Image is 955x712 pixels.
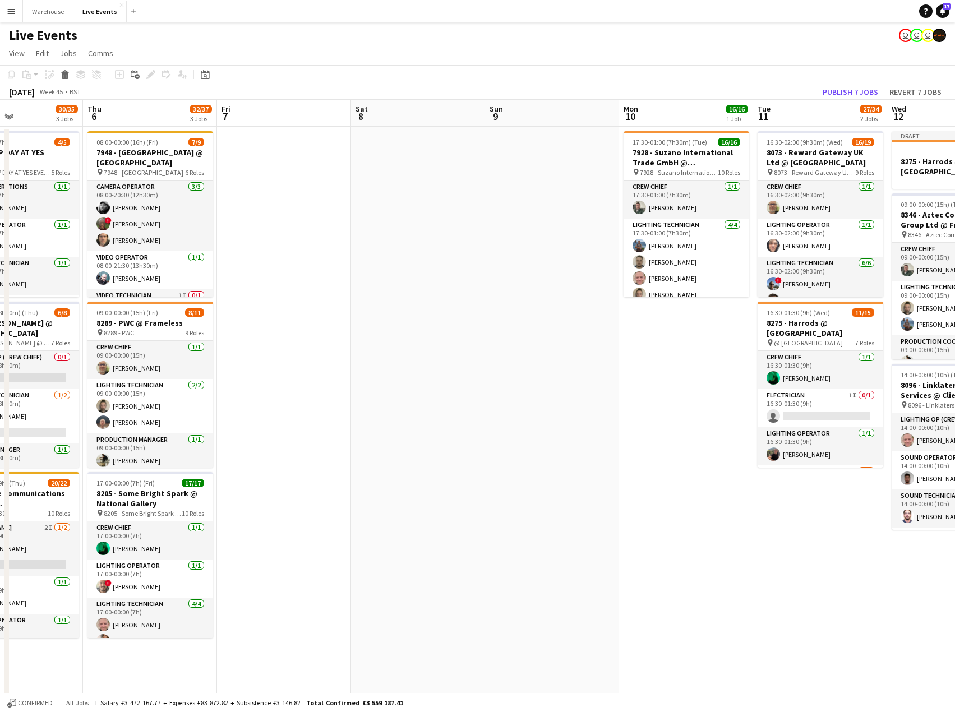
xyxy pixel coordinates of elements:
span: 17:30-01:00 (7h30m) (Tue) [633,138,707,146]
app-job-card: 17:30-01:00 (7h30m) (Tue)16/167928 - Suzano International Trade GmbH @ [GEOGRAPHIC_DATA] 7928 - S... [624,131,749,297]
button: Revert 7 jobs [885,85,946,99]
h3: 7948 - [GEOGRAPHIC_DATA] @ [GEOGRAPHIC_DATA] [87,147,213,168]
app-card-role: Production Manager1/109:00-00:00 (15h)[PERSON_NAME] [87,433,213,471]
span: 10 Roles [182,509,204,517]
app-card-role: Lighting Operator1/117:00-00:00 (7h)![PERSON_NAME] [87,560,213,598]
span: Tue [758,104,771,114]
app-card-role: Crew Chief1/116:30-01:30 (9h)[PERSON_NAME] [758,351,883,389]
span: 17 [943,3,951,10]
h3: 8073 - Reward Gateway UK Ltd @ [GEOGRAPHIC_DATA] [758,147,883,168]
app-job-card: 09:00-00:00 (15h) (Fri)8/118289 - PWC @ Frameless 8289 - PWC9 RolesCrew Chief1/109:00-00:00 (15h)... [87,302,213,468]
span: Sat [356,104,368,114]
span: 6 Roles [185,168,204,177]
span: 20/22 [48,479,70,487]
span: 7948 - [GEOGRAPHIC_DATA] [104,168,183,177]
app-card-role: Lighting Technician4/417:00-00:00 (7h)[PERSON_NAME][PERSON_NAME] [87,598,213,685]
h3: 8275 - Harrods @ [GEOGRAPHIC_DATA] [758,318,883,338]
span: 16/19 [852,138,874,146]
span: Jobs [60,48,77,58]
span: 5 Roles [51,168,70,177]
app-job-card: 08:00-00:00 (16h) (Fri)7/97948 - [GEOGRAPHIC_DATA] @ [GEOGRAPHIC_DATA] 7948 - [GEOGRAPHIC_DATA]6 ... [87,131,213,297]
app-card-role: Crew Chief1/116:30-02:00 (9h30m)[PERSON_NAME] [758,181,883,219]
span: 17/17 [182,479,204,487]
div: 2 Jobs [860,114,882,123]
span: Mon [624,104,638,114]
span: ! [105,217,112,224]
div: [DATE] [9,86,35,98]
a: Jobs [56,46,81,61]
span: @ [GEOGRAPHIC_DATA] [774,339,843,347]
span: 16:30-02:00 (9h30m) (Wed) [767,138,843,146]
button: Publish 7 jobs [818,85,883,99]
app-card-role: Lighting Technician6/616:30-02:00 (9h30m)![PERSON_NAME][PERSON_NAME] [758,257,883,376]
app-user-avatar: Eden Hopkins [910,29,924,42]
h1: Live Events [9,27,77,44]
span: 10 Roles [48,509,70,517]
span: All jobs [64,699,91,707]
span: 9 Roles [855,168,874,177]
span: 9 Roles [185,329,204,337]
span: 16:30-01:30 (9h) (Wed) [767,308,830,317]
h3: 8205 - Some Bright Spark @ National Gallery [87,488,213,508]
h3: 8289 - PWC @ Frameless [87,318,213,328]
span: 7928 - Suzano International Trade GmbH [640,168,718,177]
span: 08:00-00:00 (16h) (Fri) [96,138,158,146]
span: 8205 - Some Bright Spark @ National Gallery [104,509,182,517]
a: Edit [31,46,53,61]
app-card-role: Crew Chief1/109:00-00:00 (15h)[PERSON_NAME] [87,341,213,379]
app-card-role: Lighting Operator1/116:30-02:00 (9h30m)[PERSON_NAME] [758,219,883,257]
app-card-role: Camera Operator3/308:00-20:30 (12h30m)[PERSON_NAME]![PERSON_NAME][PERSON_NAME] [87,181,213,251]
span: 30/35 [56,105,78,113]
span: Fri [222,104,230,114]
a: View [4,46,29,61]
span: 6/8 [54,308,70,317]
app-user-avatar: Production Managers [933,29,946,42]
div: 3 Jobs [56,114,77,123]
div: Salary £3 472 167.77 + Expenses £83 872.82 + Subsistence £3 146.82 = [100,699,403,707]
span: 27/34 [860,105,882,113]
button: Live Events [73,1,127,22]
span: ! [105,580,112,586]
span: Edit [36,48,49,58]
div: BST [70,87,81,96]
span: 6 [86,110,102,123]
app-job-card: 16:30-01:30 (9h) (Wed)11/158275 - Harrods @ [GEOGRAPHIC_DATA] @ [GEOGRAPHIC_DATA]7 RolesCrew Chie... [758,302,883,468]
app-job-card: 17:00-00:00 (7h) (Fri)17/178205 - Some Bright Spark @ National Gallery 8205 - Some Bright Spark @... [87,472,213,638]
span: 10 [622,110,638,123]
span: 17:00-00:00 (7h) (Fri) [96,479,155,487]
h3: 7928 - Suzano International Trade GmbH @ [GEOGRAPHIC_DATA] [624,147,749,168]
a: 17 [936,4,949,18]
app-job-card: 16:30-02:00 (9h30m) (Wed)16/198073 - Reward Gateway UK Ltd @ [GEOGRAPHIC_DATA] 8073 - Reward Gate... [758,131,883,297]
span: 12 [890,110,906,123]
app-card-role: Video Operator1/108:00-21:30 (13h30m)[PERSON_NAME] [87,251,213,289]
app-card-role: Video Technician1I0/1 [87,289,213,327]
span: 8289 - PWC [104,329,134,337]
app-card-role: Lighting Technician2I6/8 [758,465,883,617]
span: 8073 - Reward Gateway UK Ltd @ [GEOGRAPHIC_DATA] [774,168,855,177]
app-card-role: Crew Chief1/117:00-00:00 (7h)[PERSON_NAME] [87,521,213,560]
span: 32/37 [190,105,212,113]
span: Confirmed [18,699,53,707]
span: 16/16 [718,138,740,146]
span: 9 [488,110,503,123]
span: 11 [756,110,771,123]
button: Warehouse [23,1,73,22]
span: 09:00-00:00 (15h) (Fri) [96,308,158,317]
app-card-role: Lighting Operator1/116:30-01:30 (9h)[PERSON_NAME] [758,427,883,465]
span: Total Confirmed £3 559 187.41 [306,699,403,707]
span: 4/5 [54,138,70,146]
app-user-avatar: Technical Department [921,29,935,42]
span: Sun [490,104,503,114]
span: 7/9 [188,138,204,146]
span: 16/16 [726,105,748,113]
span: Wed [892,104,906,114]
app-card-role: Crew Chief1/117:30-01:00 (7h30m)[PERSON_NAME] [624,181,749,219]
div: 3 Jobs [190,114,211,123]
span: View [9,48,25,58]
app-card-role: Lighting Technician4/417:30-01:00 (7h30m)[PERSON_NAME][PERSON_NAME][PERSON_NAME][PERSON_NAME] [624,219,749,306]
